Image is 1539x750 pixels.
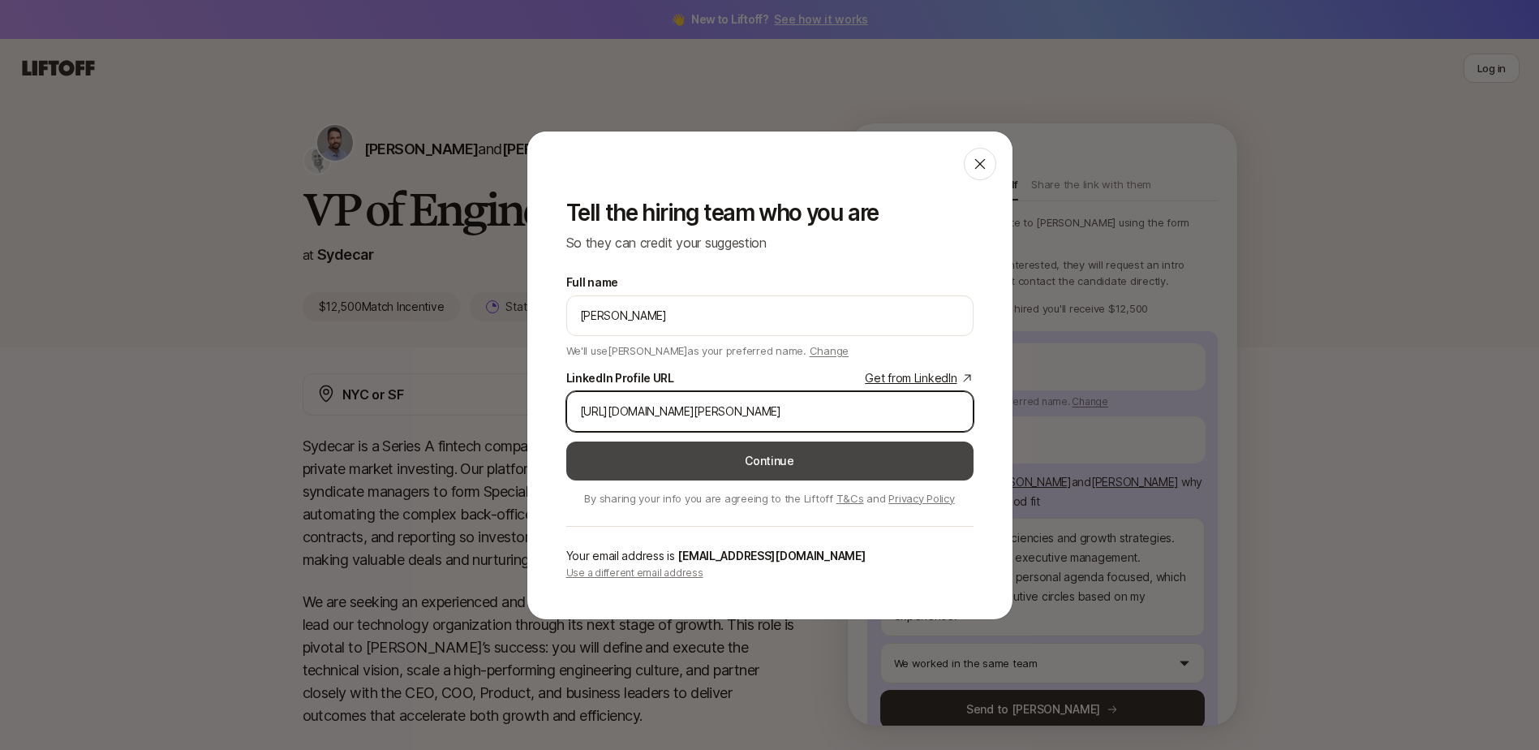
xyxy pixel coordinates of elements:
p: So they can credit your suggestion [566,232,974,253]
p: Use a different email address [566,566,974,580]
p: Tell the hiring team who you are [566,200,974,226]
a: Get from LinkedIn [865,369,973,388]
button: Continue [566,442,974,481]
span: [EMAIL_ADDRESS][DOMAIN_NAME] [677,549,865,562]
p: We'll use [PERSON_NAME] as your preferred name. [566,339,849,359]
p: By sharing your info you are agreeing to the Liftoff and [566,490,974,506]
label: Full name [566,273,618,292]
span: Change [810,344,849,357]
input: e.g. Melanie Perkins [580,306,960,325]
a: T&Cs [836,492,864,505]
p: Your email address is [566,546,974,566]
input: e.g. https://www.linkedin.com/in/melanie-perkins [580,402,960,421]
a: Privacy Policy [888,492,954,505]
div: LinkedIn Profile URL [566,369,674,388]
